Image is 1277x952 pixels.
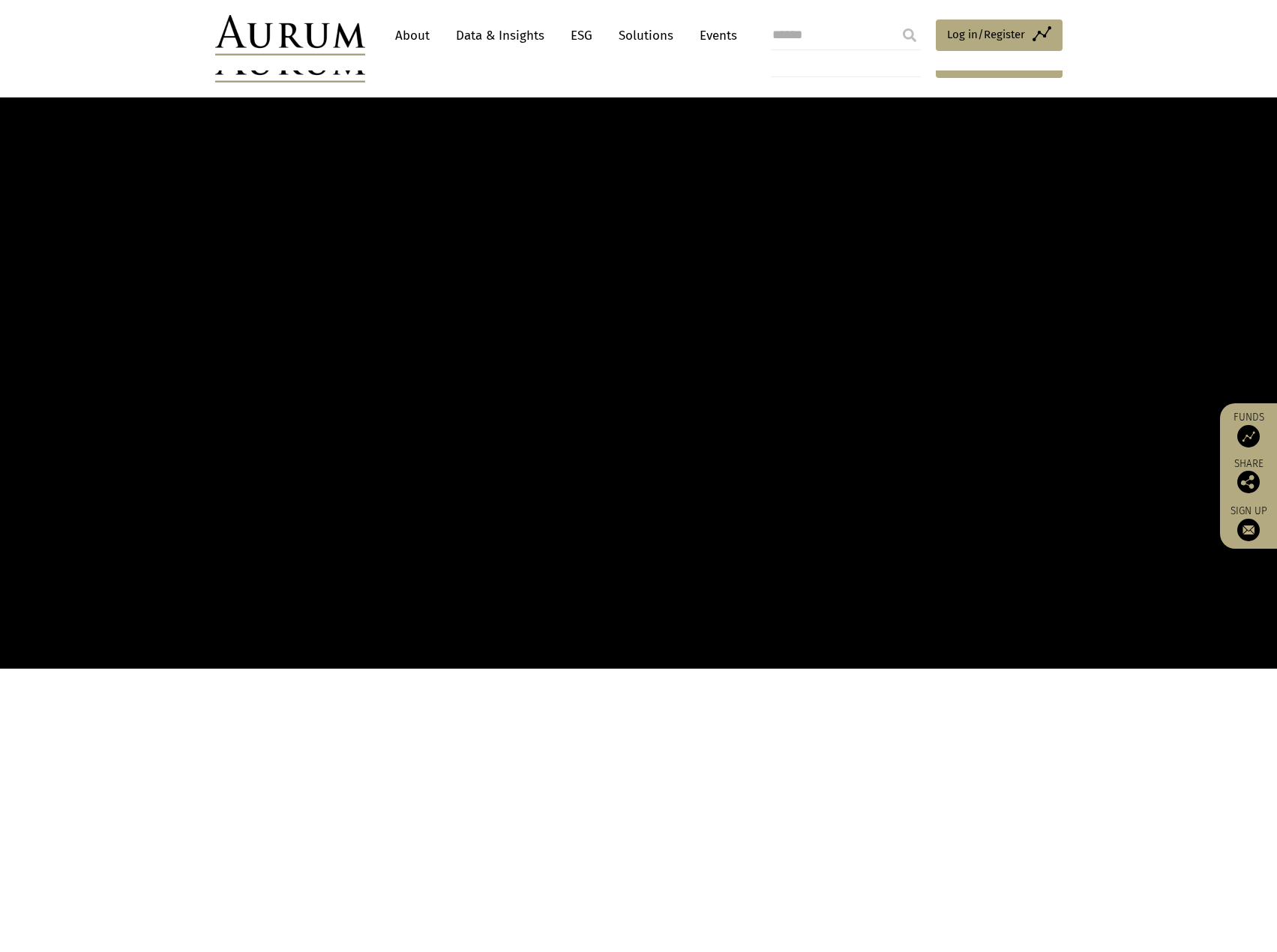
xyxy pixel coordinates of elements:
[388,22,437,49] a: About
[936,19,1063,51] a: Log in/Register
[215,15,365,55] img: Aurum
[611,22,681,49] a: Solutions
[1228,504,1270,541] a: Sign up
[895,20,925,50] input: Submit
[563,22,600,49] a: ESG
[448,22,552,49] a: Data & Insights
[1237,471,1260,493] img: Share this post
[1237,519,1260,541] img: Sign up to our newsletter
[1228,411,1270,448] a: Funds
[947,25,1025,43] span: Log in/Register
[692,22,737,49] a: Events
[1237,425,1260,448] img: Access Funds
[1228,459,1270,493] div: Share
